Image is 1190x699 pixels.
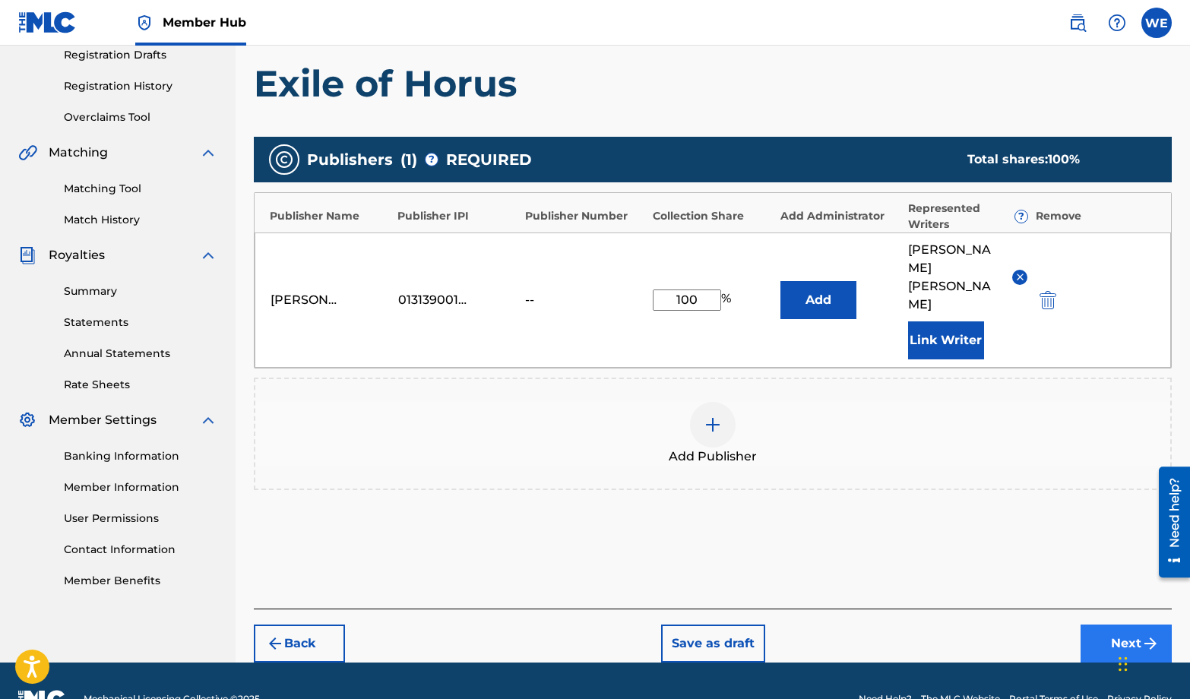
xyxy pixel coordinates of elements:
a: Banking Information [64,448,217,464]
span: 100 % [1048,152,1080,166]
button: Back [254,625,345,663]
img: Top Rightsholder [135,14,153,32]
img: add [704,416,722,434]
div: Add Administrator [780,208,900,224]
span: % [721,289,735,311]
a: Registration Drafts [64,47,217,63]
iframe: Chat Widget [1114,626,1190,699]
div: Collection Share [653,208,773,224]
span: Publishers [307,148,393,171]
a: Matching Tool [64,181,217,197]
div: Drag [1119,641,1128,687]
span: Member Settings [49,411,157,429]
a: Annual Statements [64,346,217,362]
a: Summary [64,283,217,299]
span: ? [426,153,438,166]
span: ( 1 ) [400,148,417,171]
img: expand [199,246,217,264]
a: User Permissions [64,511,217,527]
div: User Menu [1141,8,1172,38]
a: Public Search [1062,8,1093,38]
div: Publisher IPI [397,208,517,224]
div: Help [1102,8,1132,38]
span: Matching [49,144,108,162]
span: REQUIRED [446,148,532,171]
span: Royalties [49,246,105,264]
div: Publisher Number [525,208,645,224]
div: Total shares: [967,150,1141,169]
button: Save as draft [661,625,765,663]
img: Matching [18,144,37,162]
img: expand [199,411,217,429]
img: remove-from-list-button [1014,271,1026,283]
span: [PERSON_NAME] [PERSON_NAME] [908,241,1002,314]
button: Next [1081,625,1172,663]
a: Contact Information [64,542,217,558]
a: Member Information [64,479,217,495]
a: Rate Sheets [64,377,217,393]
a: Registration History [64,78,217,94]
a: Statements [64,315,217,331]
button: Add [780,281,856,319]
h1: Exile of Horus [254,61,1172,106]
span: Add Publisher [669,448,757,466]
img: Member Settings [18,411,36,429]
img: search [1068,14,1087,32]
div: Remove [1036,208,1156,224]
div: Publisher Name [270,208,390,224]
img: MLC Logo [18,11,77,33]
a: Member Benefits [64,573,217,589]
img: expand [199,144,217,162]
a: Match History [64,212,217,228]
div: Represented Writers [908,201,1028,232]
iframe: Resource Center [1147,461,1190,584]
span: ? [1015,210,1027,223]
img: 12a2ab48e56ec057fbd8.svg [1040,291,1056,309]
img: publishers [275,150,293,169]
a: Overclaims Tool [64,109,217,125]
button: Link Writer [908,321,984,359]
img: Royalties [18,246,36,264]
img: help [1108,14,1126,32]
img: 7ee5dd4eb1f8a8e3ef2f.svg [266,634,284,653]
span: Member Hub [163,14,246,31]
